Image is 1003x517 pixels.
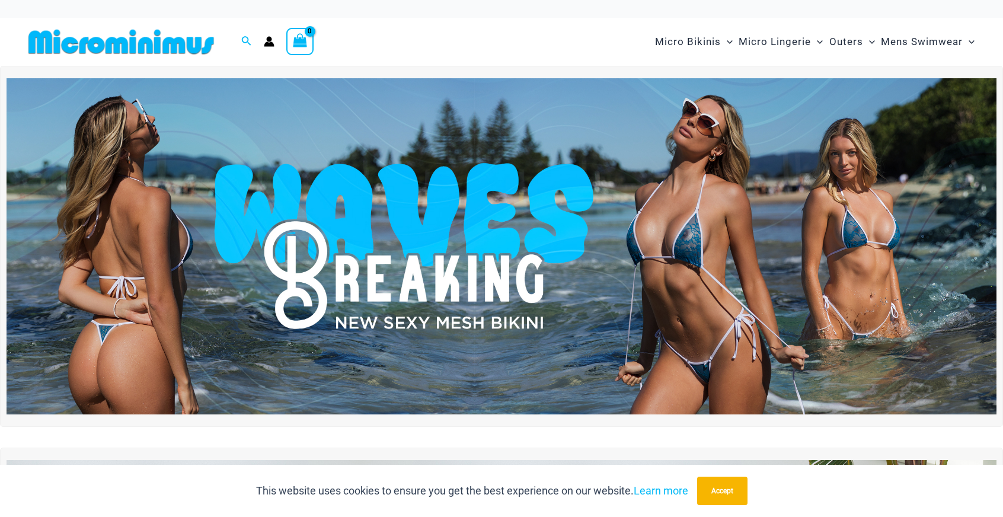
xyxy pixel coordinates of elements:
span: Micro Bikinis [655,27,721,57]
span: Micro Lingerie [739,27,811,57]
span: Menu Toggle [811,27,823,57]
a: Search icon link [241,34,252,49]
a: OutersMenu ToggleMenu Toggle [826,24,878,60]
a: Learn more [634,484,688,497]
img: MM SHOP LOGO FLAT [24,28,219,55]
span: Menu Toggle [863,27,875,57]
img: Waves Breaking Ocean Bikini Pack [7,78,996,415]
a: Mens SwimwearMenu ToggleMenu Toggle [878,24,978,60]
button: Accept [697,477,748,505]
a: Micro LingerieMenu ToggleMenu Toggle [736,24,826,60]
span: Menu Toggle [963,27,975,57]
span: Mens Swimwear [881,27,963,57]
a: Account icon link [264,36,274,47]
nav: Site Navigation [650,22,979,62]
p: This website uses cookies to ensure you get the best experience on our website. [256,482,688,500]
span: Menu Toggle [721,27,733,57]
a: View Shopping Cart, empty [286,28,314,55]
span: Outers [829,27,863,57]
a: Micro BikinisMenu ToggleMenu Toggle [652,24,736,60]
